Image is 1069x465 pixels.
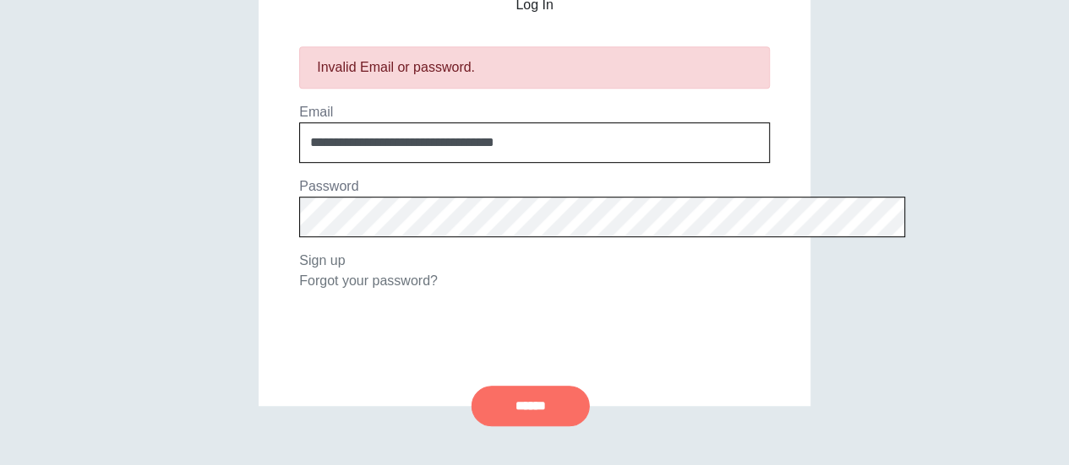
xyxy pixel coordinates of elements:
[299,273,438,288] a: Forgot your password?
[299,253,345,268] a: Sign up
[299,179,358,193] label: Password
[299,105,333,119] label: Email
[317,57,752,78] div: Invalid Email or password.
